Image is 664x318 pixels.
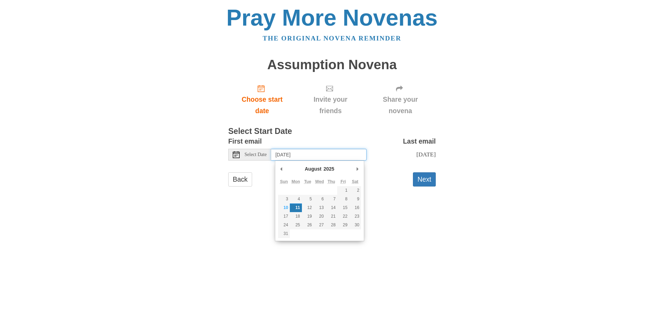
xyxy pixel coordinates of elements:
[349,186,361,195] button: 2
[337,221,349,229] button: 29
[328,179,335,184] abbr: Thursday
[228,127,436,136] h3: Select Start Date
[228,172,252,187] a: Back
[365,79,436,120] div: Click "Next" to confirm your start date first.
[341,179,346,184] abbr: Friday
[314,203,325,212] button: 13
[349,221,361,229] button: 30
[245,152,267,157] span: Select Date
[372,94,429,117] span: Share your novena
[354,164,361,174] button: Next Month
[416,151,436,158] span: [DATE]
[303,94,358,117] span: Invite your friends
[337,195,349,203] button: 8
[290,212,302,221] button: 18
[278,221,290,229] button: 24
[292,179,300,184] abbr: Monday
[302,195,314,203] button: 5
[278,195,290,203] button: 3
[296,79,365,120] div: Click "Next" to confirm your start date first.
[349,195,361,203] button: 9
[302,203,314,212] button: 12
[278,229,290,238] button: 31
[302,221,314,229] button: 26
[337,203,349,212] button: 15
[325,195,337,203] button: 7
[290,203,302,212] button: 11
[228,79,296,120] a: Choose start date
[271,149,367,161] input: Use the arrow keys to pick a date
[403,136,436,147] label: Last email
[413,172,436,187] button: Next
[263,35,402,42] a: The original novena reminder
[235,94,289,117] span: Choose start date
[352,179,358,184] abbr: Saturday
[337,186,349,195] button: 1
[228,136,262,147] label: First email
[325,203,337,212] button: 14
[314,221,325,229] button: 27
[315,179,324,184] abbr: Wednesday
[349,212,361,221] button: 23
[314,195,325,203] button: 6
[325,221,337,229] button: 28
[337,212,349,221] button: 22
[304,179,311,184] abbr: Tuesday
[278,212,290,221] button: 17
[322,164,335,174] div: 2025
[228,57,436,72] h1: Assumption Novena
[349,203,361,212] button: 16
[280,179,288,184] abbr: Sunday
[290,195,302,203] button: 4
[278,164,285,174] button: Previous Month
[278,203,290,212] button: 10
[302,212,314,221] button: 19
[314,212,325,221] button: 20
[290,221,302,229] button: 25
[304,164,322,174] div: August
[227,5,438,30] a: Pray More Novenas
[325,212,337,221] button: 21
